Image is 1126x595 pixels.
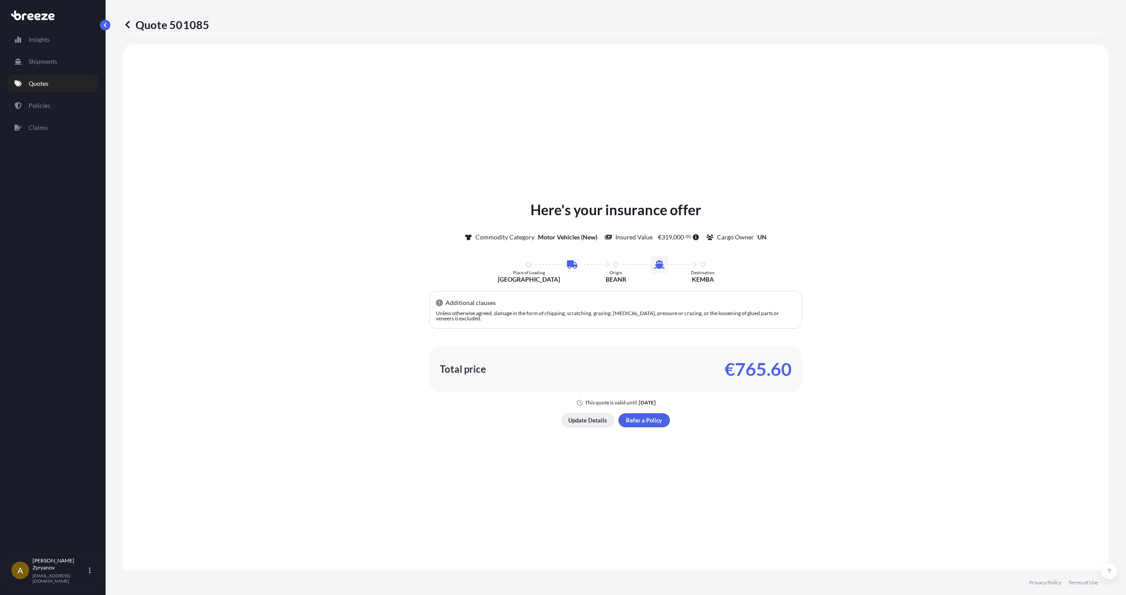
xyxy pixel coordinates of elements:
[618,413,670,427] button: Refer a Policy
[513,270,545,275] p: Place of Loading
[639,399,656,406] p: [DATE]
[7,53,98,70] a: Shipments
[568,416,607,425] p: Update Details
[498,275,560,284] p: [GEOGRAPHIC_DATA]
[475,233,534,242] p: Commodity Category
[757,233,767,242] p: UN
[662,234,672,240] span: 319
[29,79,48,88] p: Quotes
[7,75,98,92] a: Quotes
[18,566,23,575] span: A
[29,123,48,132] p: Claims
[538,233,597,242] p: Motor Vehicles (New)
[626,416,662,425] p: Refer a Policy
[562,413,614,427] button: Update Details
[436,310,779,322] span: Unless otherwise agreed, damage in the form of chipping, scratching, grazing, [MEDICAL_DATA], pre...
[446,298,496,307] p: Additional clauses
[672,234,673,240] span: ,
[615,233,653,242] p: Insured Value
[1068,579,1098,586] a: Terms of Use
[585,399,637,406] p: This quote is valid until
[7,97,98,114] a: Policies
[123,18,209,32] p: Quote 501085
[33,573,87,584] p: [EMAIL_ADDRESS][DOMAIN_NAME]
[7,31,98,48] a: Insights
[658,234,662,240] span: €
[530,199,701,220] p: Here's your insurance offer
[29,101,50,110] p: Policies
[673,234,684,240] span: 000
[29,57,57,66] p: Shipments
[33,557,87,571] p: [PERSON_NAME] Zyryanov
[692,275,714,284] p: KEMBA
[7,119,98,136] a: Claims
[717,233,754,242] p: Cargo Owner
[610,270,622,275] p: Origin
[29,35,50,44] p: Insights
[691,270,715,275] p: Destination
[686,235,691,238] span: 00
[440,365,486,374] p: Total price
[1029,579,1061,586] a: Privacy Policy
[724,362,792,376] p: €765.60
[606,275,626,284] p: BEANR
